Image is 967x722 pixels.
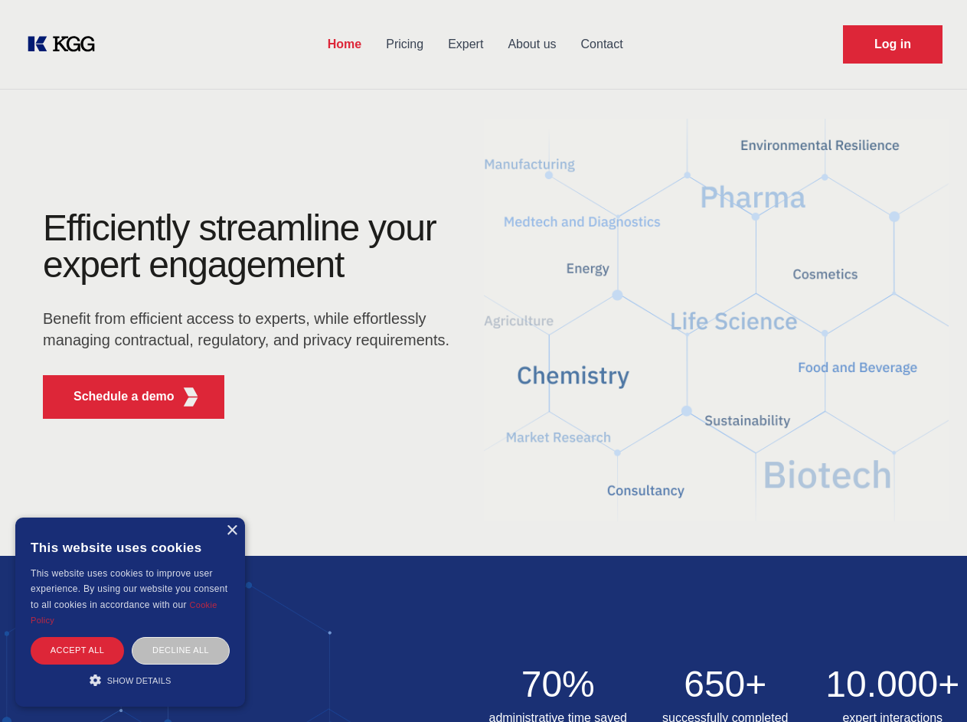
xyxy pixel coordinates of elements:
div: Accept all [31,637,124,664]
span: This website uses cookies to improve user experience. By using our website you consent to all coo... [31,568,227,610]
div: Decline all [132,637,230,664]
div: Show details [31,672,230,688]
h1: Efficiently streamline your expert engagement [43,210,459,283]
a: About us [495,25,568,64]
a: Pricing [374,25,436,64]
p: Benefit from efficient access to experts, while effortlessly managing contractual, regulatory, an... [43,308,459,351]
a: Expert [436,25,495,64]
a: Cookie Policy [31,600,217,625]
div: Close [226,525,237,537]
a: Home [315,25,374,64]
h2: 650+ [651,666,800,703]
span: Show details [107,676,172,685]
a: KOL Knowledge Platform: Talk to Key External Experts (KEE) [25,32,107,57]
a: Request Demo [843,25,942,64]
button: Schedule a demoKGG Fifth Element RED [43,375,224,419]
a: Contact [569,25,635,64]
h2: 70% [484,666,633,703]
img: KGG Fifth Element RED [484,100,949,541]
div: This website uses cookies [31,529,230,566]
img: KGG Fifth Element RED [181,387,201,407]
p: Schedule a demo [74,387,175,406]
